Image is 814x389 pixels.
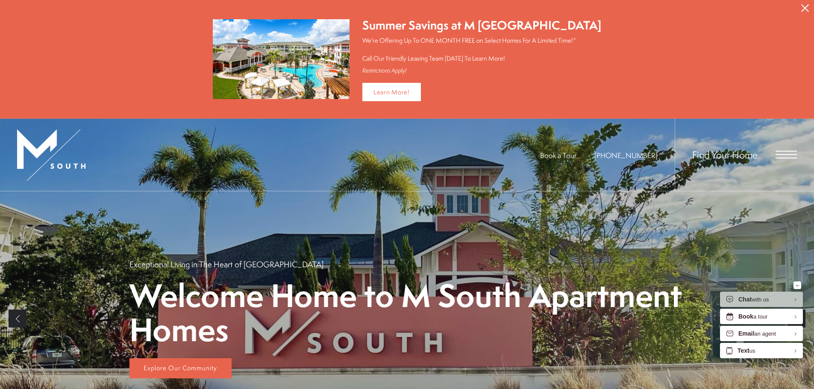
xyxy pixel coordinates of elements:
span: [PHONE_NUMBER] [594,150,658,160]
a: Book a Tour [540,150,576,160]
a: Explore Our Community [129,358,232,379]
div: Summer Savings at M [GEOGRAPHIC_DATA] [362,17,601,34]
p: We're Offering Up To ONE MONTH FREE on Select Homes For A Limited Time!* Call Our Friendly Leasin... [362,36,601,63]
a: Previous [9,310,26,328]
a: Find Your Home [692,148,758,161]
span: Explore Our Community [144,363,217,372]
img: MSouth [17,129,85,181]
a: Learn More! [362,83,421,101]
p: Exceptional Living in The Heart of [GEOGRAPHIC_DATA] [129,259,323,270]
a: Call Us at 813-570-8014 [594,150,658,160]
img: Summer Savings at M South Apartments [213,19,350,99]
button: Open Menu [776,151,797,158]
p: Welcome Home to M South Apartment Homes [129,278,685,346]
div: Restrictions Apply! [362,67,601,74]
